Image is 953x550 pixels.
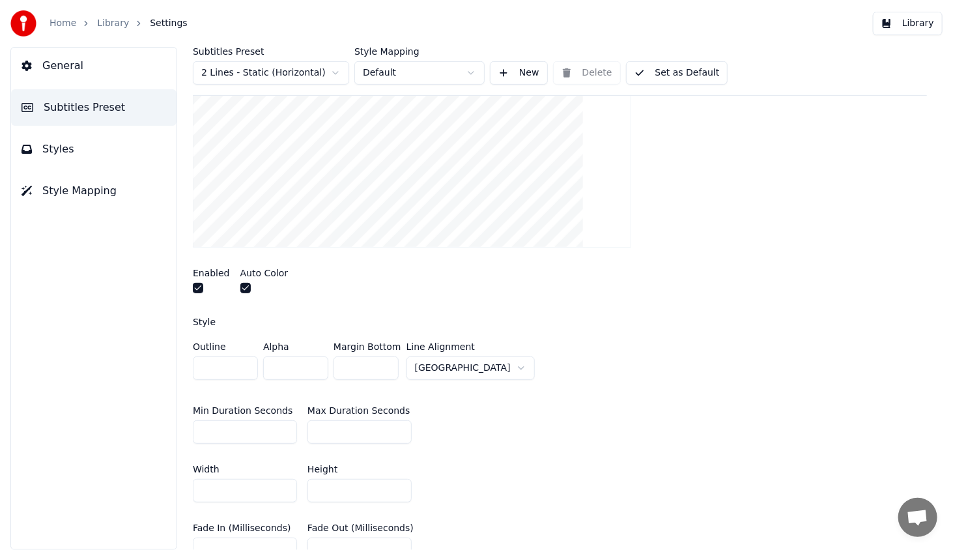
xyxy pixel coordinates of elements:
span: Styles [42,141,74,157]
label: Auto Color [240,268,289,278]
button: New [490,61,548,85]
label: Line Alignment [406,342,535,351]
button: General [11,48,177,84]
button: Subtitles Preset [11,89,177,126]
label: Max Duration Seconds [307,406,410,415]
label: Alpha [263,342,328,351]
label: Style Mapping [354,47,485,56]
a: פתח צ'אט [898,498,937,537]
label: Margin Bottom [334,342,401,351]
button: Style Mapping [11,173,177,209]
label: Width [193,465,220,474]
label: Fade In (Milliseconds) [193,523,291,532]
span: General [42,58,83,74]
img: youka [10,10,36,36]
button: Styles [11,131,177,167]
label: Style [193,317,216,326]
button: Library [873,12,943,35]
label: Subtitles Preset [193,47,349,56]
label: Min Duration Seconds [193,406,292,415]
span: Settings [150,17,187,30]
label: Height [307,465,337,474]
label: Fade Out (Milliseconds) [307,523,414,532]
span: Subtitles Preset [44,100,125,115]
nav: breadcrumb [50,17,188,30]
a: Home [50,17,76,30]
span: Style Mapping [42,183,117,199]
button: Set as Default [626,61,728,85]
a: Library [97,17,129,30]
label: Outline [193,342,258,351]
label: Enabled [193,268,230,278]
